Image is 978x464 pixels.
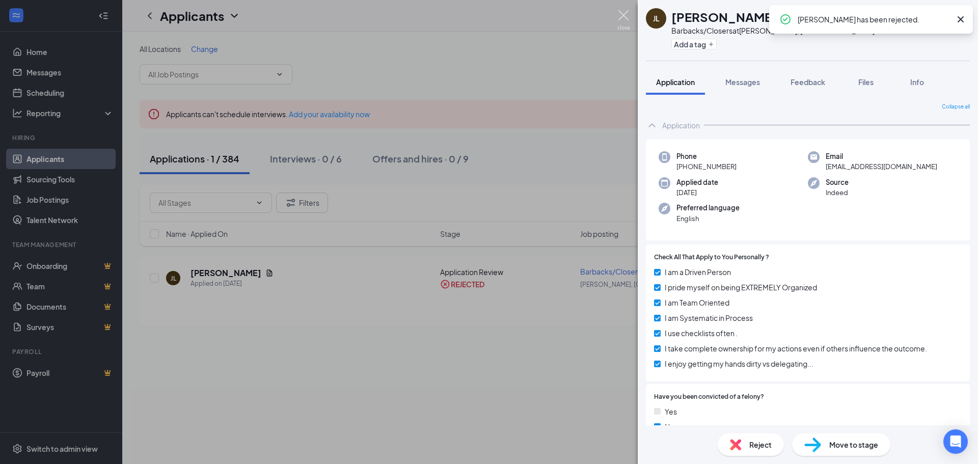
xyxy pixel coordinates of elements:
button: PlusAdd a tag [671,39,717,49]
span: Feedback [791,77,825,87]
span: I am a Driven Person [665,266,731,278]
span: Info [910,77,924,87]
svg: Cross [955,13,967,25]
span: I pride myself on being EXTREMELY Organized [665,282,817,293]
svg: CheckmarkCircle [779,13,792,25]
span: [DATE] [676,187,718,198]
svg: Plus [708,41,714,47]
svg: ChevronUp [646,119,658,131]
span: Applied date [676,177,718,187]
span: Files [858,77,874,87]
span: I take complete ownership for my actions even if others influence the outcome. [665,343,927,354]
span: Collapse all [942,103,970,111]
span: I use checklists often . [665,327,738,339]
span: I am Systematic in Process [665,312,753,323]
div: Application [662,120,700,130]
span: Have you been convicted of a felony? [654,392,764,402]
div: [PERSON_NAME] has been rejected. [798,13,950,25]
h1: [PERSON_NAME] [671,8,777,25]
span: I enjoy getting my hands dirty vs delegating... [665,358,813,369]
span: Email [826,151,937,161]
span: English [676,213,740,224]
span: [PHONE_NUMBER] [676,161,737,172]
span: Application [656,77,695,87]
div: Open Intercom Messenger [943,429,968,454]
span: Phone [676,151,737,161]
span: Source [826,177,849,187]
span: Check All That Apply to You Personally ? [654,253,769,262]
div: JL [653,13,660,23]
span: Reject [749,439,772,450]
span: Move to stage [829,439,878,450]
span: Preferred language [676,203,740,213]
span: I am Team Oriented [665,297,729,308]
span: Yes [665,406,677,417]
span: [EMAIL_ADDRESS][DOMAIN_NAME] [826,161,937,172]
span: Indeed [826,187,849,198]
span: Messages [725,77,760,87]
span: No [665,421,674,432]
div: Barbacks/Closers at [PERSON_NAME], [GEOGRAPHIC_DATA] [671,25,875,36]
